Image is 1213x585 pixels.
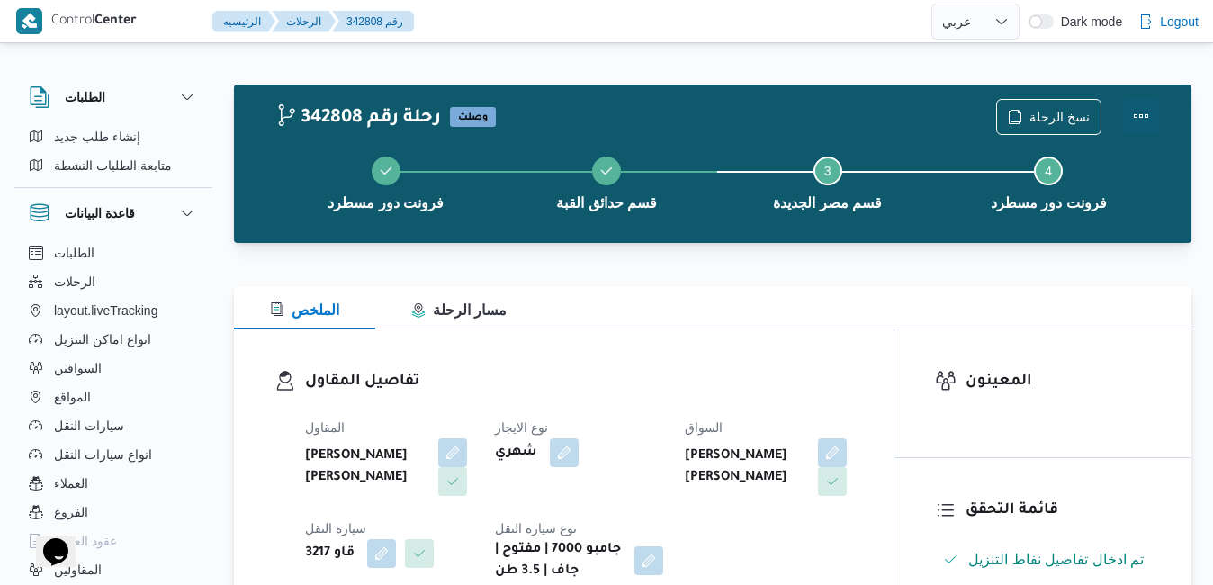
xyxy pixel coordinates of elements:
button: Logout [1131,4,1206,40]
h3: المعينون [966,370,1151,394]
span: الطلبات [54,242,94,264]
span: إنشاء طلب جديد [54,126,140,148]
button: انواع اماكن التنزيل [22,325,205,354]
span: متابعة الطلبات النشطة [54,155,172,176]
span: تم ادخال تفاصيل نفاط التنزيل [968,549,1144,571]
span: Dark mode [1054,14,1122,29]
svg: Step 2 is complete [599,164,614,178]
span: قسم حدائق القبة [556,193,657,214]
button: الرئيسيه [212,11,275,32]
span: انواع سيارات النقل [54,444,152,465]
span: نوع سيارة النقل [495,521,577,535]
span: عقود العملاء [54,530,117,552]
span: layout.liveTracking [54,300,157,321]
b: قاو 3217 [305,543,355,564]
b: وصلت [458,112,488,123]
span: السواق [685,420,723,435]
span: وصلت [450,107,496,127]
span: انواع اماكن التنزيل [54,328,151,350]
span: سيارة النقل [305,521,366,535]
button: متابعة الطلبات النشطة [22,151,205,180]
button: الرحلات [272,11,336,32]
button: العملاء [22,469,205,498]
div: الطلبات [14,122,212,187]
button: فرونت دور مسطرد [275,135,497,229]
h3: قائمة التحقق [966,499,1151,523]
button: المقاولين [22,555,205,584]
button: عقود العملاء [22,526,205,555]
span: الفروع [54,501,88,523]
b: جامبو 7000 | مفتوح | جاف | 3.5 طن [495,539,622,582]
b: [PERSON_NAME] [PERSON_NAME] [305,445,426,489]
button: الرحلات [22,267,205,296]
span: السواقين [54,357,102,379]
button: 342808 رقم [332,11,414,32]
span: الرحلات [54,271,95,292]
span: 3 [824,164,831,178]
button: سيارات النقل [22,411,205,440]
svg: Step 1 is complete [379,164,393,178]
button: إنشاء طلب جديد [22,122,205,151]
button: layout.liveTracking [22,296,205,325]
button: السواقين [22,354,205,382]
span: نوع الايجار [495,420,548,435]
button: تم ادخال تفاصيل نفاط التنزيل [936,545,1151,574]
iframe: chat widget [18,513,76,567]
span: المقاول [305,420,345,435]
span: المقاولين [54,559,102,580]
b: Center [94,14,137,29]
button: قسم حدائق القبة [497,135,718,229]
span: العملاء [54,472,88,494]
span: 4 [1045,164,1052,178]
h2: 342808 رحلة رقم [275,107,441,130]
span: Logout [1160,11,1199,32]
span: نسخ الرحلة [1029,106,1090,128]
button: الطلبات [22,238,205,267]
h3: قاعدة البيانات [65,202,135,224]
span: مسار الرحلة [411,302,507,318]
img: X8yXhbKr1z7QwAAAABJRU5ErkJggg== [16,8,42,34]
h3: تفاصيل المقاول [305,370,853,394]
span: تم ادخال تفاصيل نفاط التنزيل [968,552,1144,567]
button: فرونت دور مسطرد [939,135,1160,229]
button: انواع سيارات النقل [22,440,205,469]
span: الملخص [270,302,339,318]
button: الفروع [22,498,205,526]
button: Actions [1123,98,1159,134]
button: نسخ الرحلة [996,99,1101,135]
button: قاعدة البيانات [29,202,198,224]
button: قسم مصر الجديدة [717,135,939,229]
span: فرونت دور مسطرد [328,193,444,214]
button: المواقع [22,382,205,411]
span: سيارات النقل [54,415,124,436]
span: المواقع [54,386,91,408]
span: فرونت دور مسطرد [991,193,1107,214]
b: [PERSON_NAME] [PERSON_NAME] [685,445,805,489]
button: الطلبات [29,86,198,108]
h3: الطلبات [65,86,105,108]
b: شهري [495,442,537,463]
span: قسم مصر الجديدة [773,193,882,214]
